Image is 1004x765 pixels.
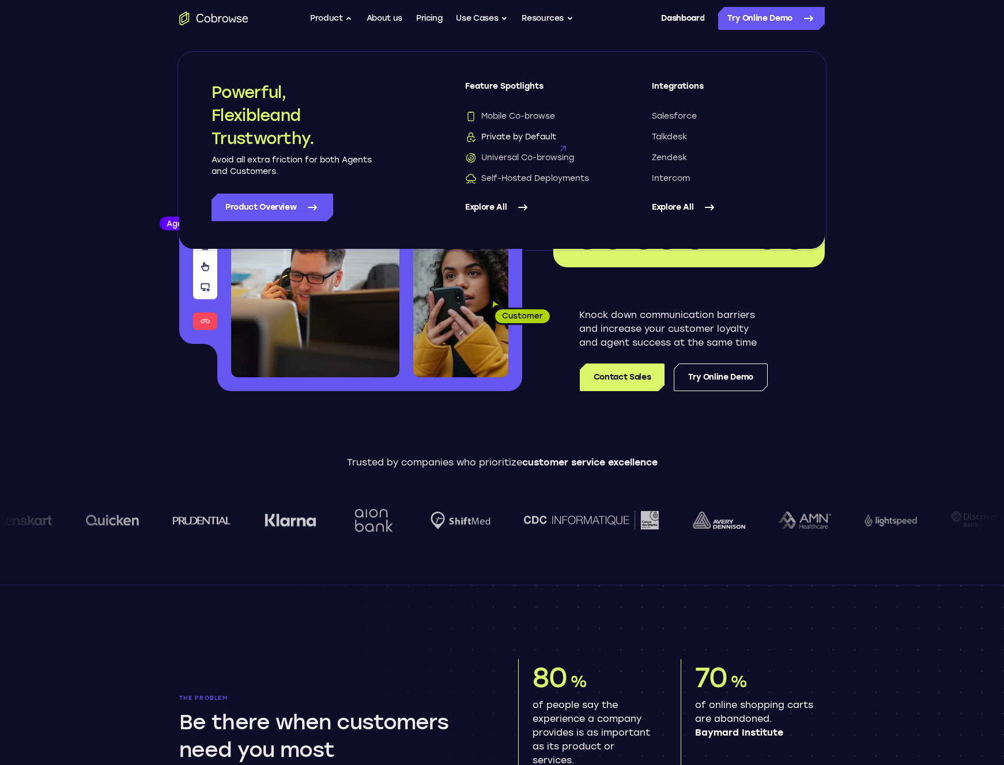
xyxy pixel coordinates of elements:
[779,512,831,529] img: AMN Healthcare
[179,12,248,25] a: Go to the home page
[465,131,606,143] a: Private by DefaultPrivate by Default
[652,81,792,101] span: Integrations
[310,7,353,30] button: Product
[522,7,573,30] button: Resources
[465,173,589,184] span: Self-Hosted Deployments
[265,513,316,527] img: Klarna
[179,695,486,702] p: The problem
[533,661,567,694] span: 80
[350,497,397,544] img: Aion Bank
[718,7,825,30] a: Try Online Demo
[661,7,704,30] a: Dashboard
[674,363,768,391] a: Try Online Demo
[465,173,606,184] a: Self-Hosted DeploymentsSelf-Hosted Deployments
[231,172,399,377] img: A customer support agent talking on the phone
[652,173,792,184] a: Intercom
[212,154,373,177] p: Avoid all extra friction for both Agents and Customers.
[580,363,665,391] a: Contact Sales
[179,709,481,764] h2: Be there when customers need you most
[579,308,768,350] p: Knock down communication barriers and increase your customer loyalty and agent success at the sam...
[570,672,587,691] span: %
[652,194,792,221] a: Explore All
[652,111,697,122] span: Salesforce
[367,7,402,30] a: About us
[465,131,477,143] img: Private by Default
[465,152,574,164] span: Universal Co-browsing
[652,152,687,164] span: Zendesk
[465,111,606,122] a: Mobile Co-browseMobile Co-browse
[465,81,606,101] span: Feature Spotlights
[730,672,747,691] span: %
[465,173,477,184] img: Self-Hosted Deployments
[456,7,508,30] button: Use Cases
[212,81,373,150] h2: Powerful, Flexible and Trustworthy.
[465,152,606,164] a: Universal Co-browsingUniversal Co-browsing
[693,512,745,529] img: avery-dennison
[465,131,556,143] span: Private by Default
[416,7,443,30] a: Pricing
[431,512,490,529] img: Shiftmed
[695,698,816,740] p: of online shopping carts are abandoned.
[465,194,606,221] a: Explore All
[522,457,658,468] span: customer service excellence
[652,111,792,122] a: Salesforce
[652,131,687,143] span: Talkdesk
[524,511,659,529] img: CDC Informatique
[465,111,477,122] img: Mobile Co-browse
[413,241,508,377] img: A customer holding their phone
[695,661,727,694] span: 70
[652,131,792,143] a: Talkdesk
[695,726,816,740] span: Baymard Institute
[173,516,231,525] img: prudential
[652,152,792,164] a: Zendesk
[652,173,690,184] span: Intercom
[212,194,333,221] a: Product Overview
[465,152,477,164] img: Universal Co-browsing
[465,111,555,122] span: Mobile Co-browse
